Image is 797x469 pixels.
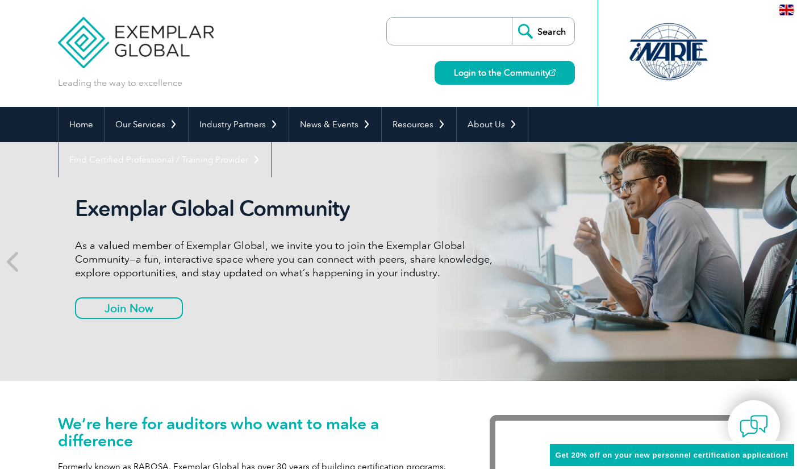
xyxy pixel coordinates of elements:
h2: Exemplar Global Community [75,196,501,222]
input: Search [512,18,574,45]
a: Home [59,107,104,142]
a: Join Now [75,297,183,319]
p: As a valued member of Exemplar Global, we invite you to join the Exemplar Global Community—a fun,... [75,239,501,280]
span: Get 20% off on your new personnel certification application! [556,451,788,459]
img: contact-chat.png [740,412,768,441]
a: Our Services [105,107,188,142]
a: About Us [457,107,528,142]
p: Leading the way to excellence [58,77,182,89]
img: open_square.png [549,69,556,76]
h1: We’re here for auditors who want to make a difference [58,415,456,449]
a: News & Events [289,107,381,142]
a: Login to the Community [435,61,575,85]
a: Resources [382,107,456,142]
img: en [779,5,794,15]
a: Find Certified Professional / Training Provider [59,142,271,177]
a: Industry Partners [189,107,289,142]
